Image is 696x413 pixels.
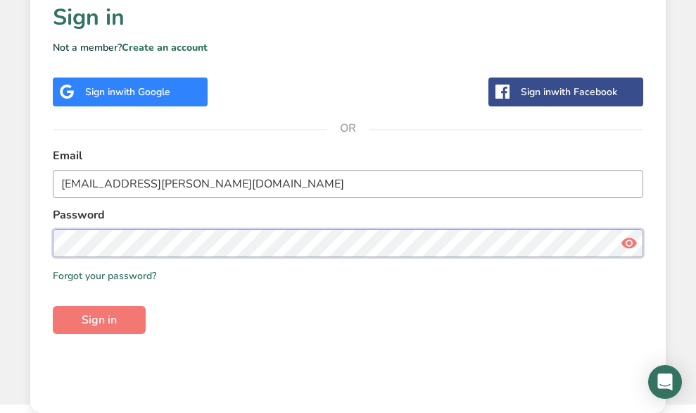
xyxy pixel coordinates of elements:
span: OR [327,107,369,149]
button: Sign in [53,306,146,334]
label: Password [53,207,643,223]
p: Not a member? [53,40,643,55]
input: Enter Your Email [53,170,643,198]
div: Sign in [521,85,617,99]
label: Email [53,147,643,164]
span: Sign in [82,312,117,328]
div: Sign in [85,85,170,99]
div: Open Intercom Messenger [648,365,682,399]
span: with Facebook [551,85,617,99]
span: with Google [115,85,170,99]
a: Create an account [122,41,208,54]
h1: Sign in [53,1,643,35]
a: Forgot your password? [53,269,156,283]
